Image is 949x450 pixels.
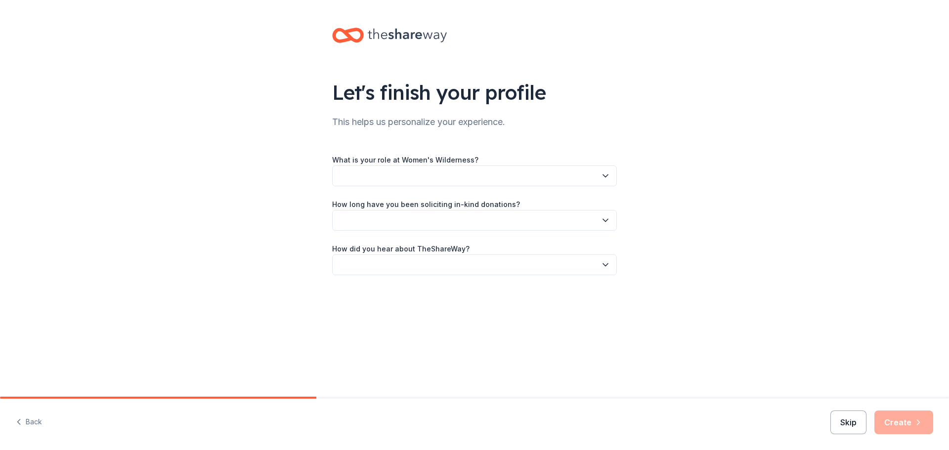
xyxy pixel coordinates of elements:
[332,155,478,165] label: What is your role at Women's Wilderness?
[16,412,42,433] button: Back
[830,410,866,434] button: Skip
[332,114,617,130] div: This helps us personalize your experience.
[332,200,520,209] label: How long have you been soliciting in-kind donations?
[332,244,470,254] label: How did you hear about TheShareWay?
[332,79,617,106] div: Let's finish your profile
